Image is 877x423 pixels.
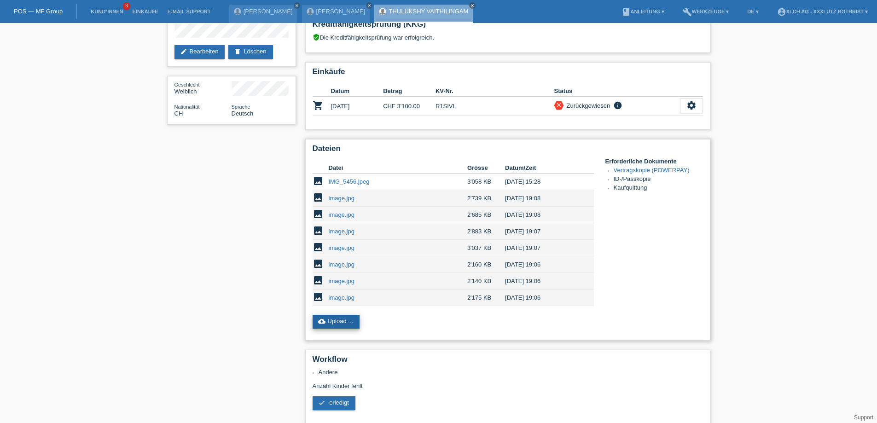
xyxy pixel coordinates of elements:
i: check [318,399,325,406]
div: Weiblich [174,81,232,95]
li: Andere [319,369,703,376]
a: THULUKSHY VAITHILINGAM [389,8,468,15]
i: close [556,102,562,108]
td: 2'160 KB [467,256,505,273]
a: image.jpg [329,211,354,218]
a: bookAnleitung ▾ [617,9,669,14]
td: 2'140 KB [467,273,505,290]
h2: Kreditfähigkeitsprüfung (KKG) [313,20,703,34]
div: Zurückgewiesen [564,101,610,110]
a: IMG_5456.jpeg [329,178,370,185]
a: image.jpg [329,294,354,301]
a: POS — MF Group [14,8,63,15]
i: cloud_upload [318,318,325,325]
span: erledigt [329,399,349,406]
h2: Dateien [313,144,703,158]
td: 3'037 KB [467,240,505,256]
td: [DATE] [331,97,383,116]
a: E-Mail Support [163,9,215,14]
li: ID-/Passkopie [614,175,703,184]
a: editBearbeiten [174,45,225,59]
td: 2'685 KB [467,207,505,223]
td: [DATE] 19:08 [505,190,581,207]
a: image.jpg [329,278,354,284]
span: Schweiz [174,110,183,117]
td: 2'883 KB [467,223,505,240]
span: Geschlecht [174,82,200,87]
td: 2'739 KB [467,190,505,207]
i: close [295,3,299,8]
i: image [313,175,324,186]
li: Kaufquittung [614,184,703,193]
i: account_circle [777,7,786,17]
th: Status [554,86,680,97]
a: close [294,2,300,9]
td: [DATE] 15:28 [505,174,581,190]
i: POSP00026352 [313,100,324,111]
a: check erledigt [313,396,355,410]
a: image.jpg [329,195,354,202]
a: Vertragskopie (POWERPAY) [614,167,690,174]
a: image.jpg [329,261,354,268]
a: image.jpg [329,228,354,235]
th: Grösse [467,162,505,174]
i: info [612,101,623,110]
th: Datei [329,162,467,174]
td: R1SIVL [436,97,554,116]
a: close [366,2,372,9]
a: DE ▾ [743,9,763,14]
div: Anzahl Kinder fehlt [313,369,703,417]
a: [PERSON_NAME] [244,8,293,15]
i: edit [180,48,187,55]
span: 3 [123,2,130,10]
span: Sprache [232,104,250,110]
i: settings [686,100,697,110]
i: image [313,242,324,253]
a: cloud_uploadUpload ... [313,315,360,329]
td: [DATE] 19:08 [505,207,581,223]
i: close [470,3,475,8]
i: image [313,291,324,302]
td: CHF 3'100.00 [383,97,436,116]
td: 2'175 KB [467,290,505,306]
span: Nationalität [174,104,200,110]
a: close [469,2,476,9]
a: [PERSON_NAME] [316,8,366,15]
td: [DATE] 19:06 [505,290,581,306]
i: image [313,209,324,220]
td: [DATE] 19:06 [505,273,581,290]
a: image.jpg [329,244,354,251]
i: book [621,7,631,17]
a: Support [854,414,873,421]
i: close [367,3,372,8]
td: 3'058 KB [467,174,505,190]
a: Kund*innen [86,9,128,14]
a: account_circleXLCH AG - XXXLutz Rothrist ▾ [772,9,872,14]
td: [DATE] 19:06 [505,256,581,273]
h2: Workflow [313,355,703,369]
a: Einkäufe [128,9,163,14]
a: buildWerkzeuge ▾ [678,9,734,14]
th: KV-Nr. [436,86,554,97]
i: image [313,258,324,269]
td: [DATE] 19:07 [505,240,581,256]
i: image [313,192,324,203]
th: Datum/Zeit [505,162,581,174]
th: Datum [331,86,383,97]
i: build [683,7,692,17]
th: Betrag [383,86,436,97]
h4: Erforderliche Dokumente [605,158,703,165]
i: verified_user [313,34,320,41]
i: delete [234,48,241,55]
i: image [313,275,324,286]
a: deleteLöschen [228,45,273,59]
span: Deutsch [232,110,254,117]
td: [DATE] 19:07 [505,223,581,240]
i: image [313,225,324,236]
div: Die Kreditfähigkeitsprüfung war erfolgreich. [313,34,703,48]
h2: Einkäufe [313,67,703,81]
